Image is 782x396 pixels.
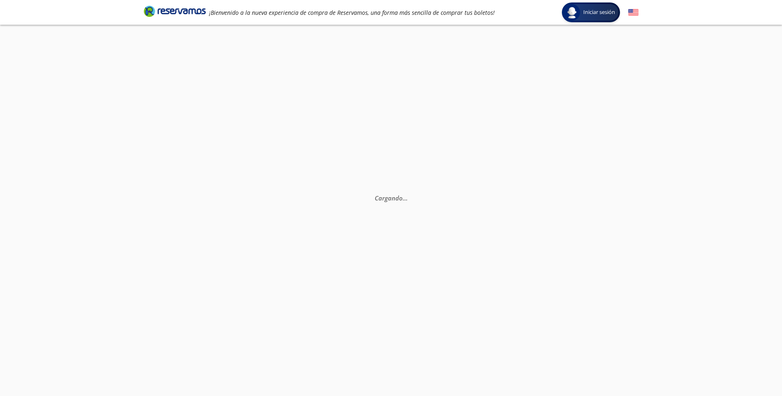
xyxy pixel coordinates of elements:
[209,9,495,16] em: ¡Bienvenido a la nueva experiencia de compra de Reservamos, una forma más sencilla de comprar tus...
[403,194,404,202] span: .
[406,194,408,202] span: .
[375,194,408,202] em: Cargando
[580,8,618,16] span: Iniciar sesión
[144,5,206,20] a: Brand Logo
[144,5,206,17] i: Brand Logo
[404,194,406,202] span: .
[628,7,639,18] button: English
